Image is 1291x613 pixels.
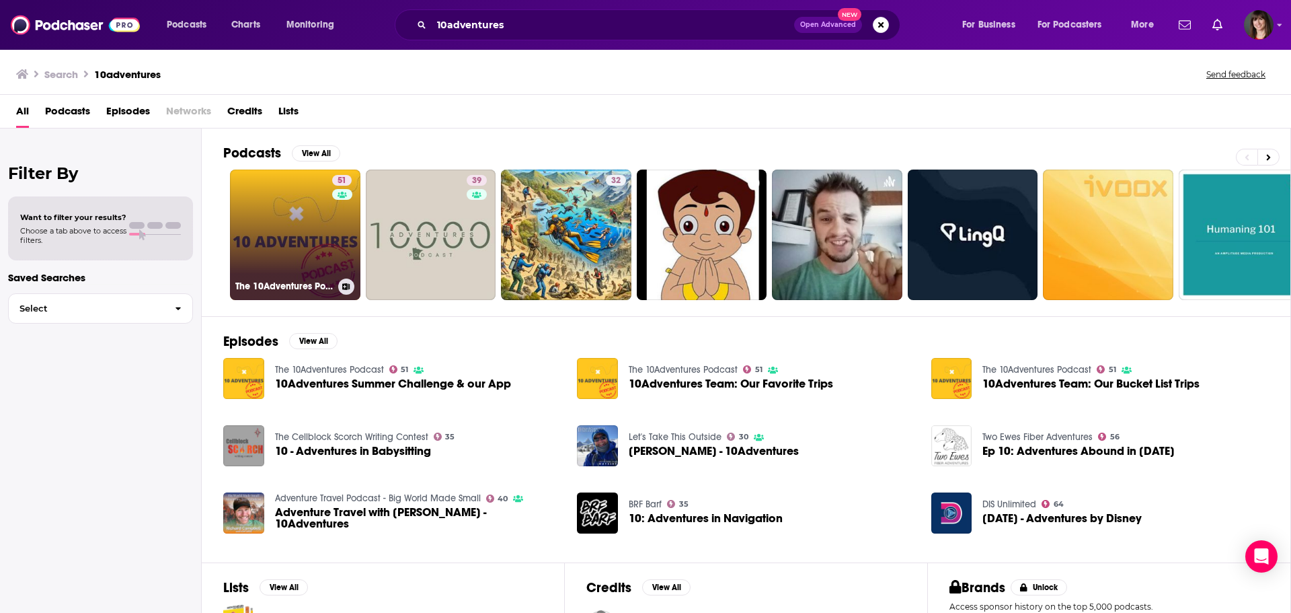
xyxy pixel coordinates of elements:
[278,100,299,128] span: Lists
[743,365,762,373] a: 51
[16,100,29,128] a: All
[577,425,618,466] img: Richard Campbell - 10Adventures
[931,493,972,534] a: 11/18/10 - Adventures by Disney
[606,175,626,186] a: 32
[94,68,161,81] h3: 10adventures
[223,14,268,36] a: Charts
[931,425,972,466] a: Ep 10: Adventures Abound in 2015
[931,358,972,399] img: 10Adventures Team: Our Bucket List Trips
[629,499,662,510] a: BRF Barf
[8,164,193,183] h2: Filter By
[434,433,455,441] a: 35
[445,434,455,440] span: 35
[106,100,150,128] span: Episodes
[679,501,689,507] span: 35
[407,9,913,40] div: Search podcasts, credits, & more...
[629,378,833,390] a: 10Adventures Team: Our Favorite Trips
[501,170,631,300] a: 32
[1110,434,1120,440] span: 56
[982,499,1036,510] a: DIS Unlimited
[755,367,762,373] span: 51
[586,579,691,596] a: CreditsView All
[8,293,193,324] button: Select
[20,226,126,245] span: Choose a tab above to access filters.
[275,445,431,457] a: 10 - Adventures in Babysitting
[45,100,90,128] a: Podcasts
[1011,579,1068,596] button: Unlock
[982,513,1142,524] span: [DATE] - Adventures by Disney
[629,445,799,457] a: Richard Campbell - 10Adventures
[629,364,738,375] a: The 10Adventures Podcast
[1245,540,1278,573] div: Open Intercom Messenger
[275,431,428,443] a: The Cellblock Scorch Writing Contest
[223,145,340,161] a: PodcastsView All
[1109,367,1116,373] span: 51
[167,15,206,34] span: Podcasts
[982,364,1091,375] a: The 10Adventures Podcast
[1029,14,1122,36] button: open menu
[586,579,631,596] h2: Credits
[432,14,794,36] input: Search podcasts, credits, & more...
[1131,15,1154,34] span: More
[223,493,264,534] img: Adventure Travel with Richard Campbell - 10Adventures
[472,174,481,188] span: 39
[1042,500,1064,508] a: 64
[1098,433,1120,441] a: 56
[275,364,384,375] a: The 10Adventures Podcast
[467,175,487,186] a: 39
[231,15,260,34] span: Charts
[577,358,618,399] a: 10Adventures Team: Our Favorite Trips
[1173,13,1196,36] a: Show notifications dropdown
[667,500,689,508] a: 35
[1244,10,1274,40] span: Logged in as AKChaney
[44,68,78,81] h3: Search
[292,145,340,161] button: View All
[20,213,126,222] span: Want to filter your results?
[275,507,561,530] span: Adventure Travel with [PERSON_NAME] - 10Adventures
[8,271,193,284] p: Saved Searches
[227,100,262,128] a: Credits
[629,431,721,443] a: Let's Take This Outside
[1244,10,1274,40] img: User Profile
[260,579,308,596] button: View All
[275,493,481,504] a: Adventure Travel Podcast - Big World Made Small
[275,507,561,530] a: Adventure Travel with Richard Campbell - 10Adventures
[338,174,346,188] span: 51
[223,333,338,350] a: EpisodesView All
[982,431,1093,443] a: Two Ewes Fiber Adventures
[275,378,511,390] a: 10Adventures Summer Challenge & our App
[577,493,618,534] img: 10: Adventures in Navigation
[9,304,164,313] span: Select
[962,15,1015,34] span: For Business
[223,358,264,399] img: 10Adventures Summer Challenge & our App
[982,378,1200,390] span: 10Adventures Team: Our Bucket List Trips
[611,174,621,188] span: 32
[286,15,334,34] span: Monitoring
[498,496,508,502] span: 40
[11,12,140,38] img: Podchaser - Follow, Share and Rate Podcasts
[949,579,1005,596] h2: Brands
[332,175,352,186] a: 51
[223,333,278,350] h2: Episodes
[629,513,783,524] a: 10: Adventures in Navigation
[486,495,508,503] a: 40
[235,281,333,292] h3: The 10Adventures Podcast
[157,14,224,36] button: open menu
[223,579,249,596] h2: Lists
[223,145,281,161] h2: Podcasts
[953,14,1032,36] button: open menu
[1122,14,1171,36] button: open menu
[230,170,360,300] a: 51The 10Adventures Podcast
[982,445,1175,457] a: Ep 10: Adventures Abound in 2015
[800,22,856,28] span: Open Advanced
